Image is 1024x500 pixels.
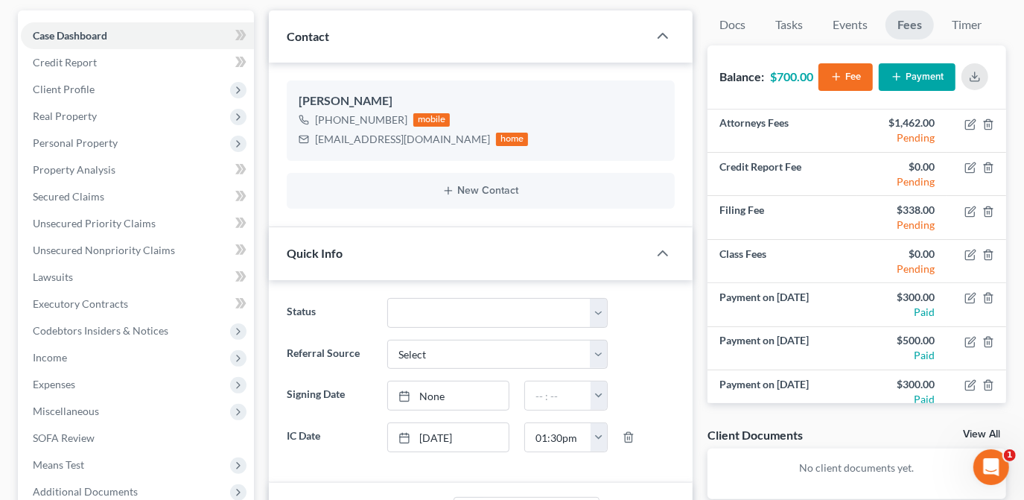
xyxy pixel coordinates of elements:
[388,423,509,452] a: [DATE]
[707,283,856,326] td: Payment on [DATE]
[33,110,97,122] span: Real Property
[869,174,935,189] div: Pending
[33,378,75,390] span: Expenses
[21,210,254,237] a: Unsecured Priority Claims
[707,370,856,414] td: Payment on [DATE]
[869,203,935,218] div: $338.00
[707,326,856,370] td: Payment on [DATE]
[818,63,873,91] button: Fee
[287,246,343,260] span: Quick Info
[33,190,104,203] span: Secured Claims
[869,115,935,130] div: $1,462.00
[869,218,935,232] div: Pending
[869,290,935,305] div: $300.00
[869,130,935,145] div: Pending
[869,348,935,363] div: Paid
[315,113,407,127] div: [PHONE_NUMBER]
[21,425,254,452] a: SOFA Review
[33,270,73,283] span: Lawsuits
[33,136,118,149] span: Personal Property
[885,10,934,39] a: Fees
[21,291,254,317] a: Executory Contracts
[279,340,380,370] label: Referral Source
[413,113,451,127] div: mobile
[707,110,856,153] td: Attorneys Fees
[287,29,329,43] span: Contact
[770,69,813,83] strong: $700.00
[21,49,254,76] a: Credit Report
[33,324,168,337] span: Codebtors Insiders & Notices
[33,405,99,417] span: Miscellaneous
[33,458,84,471] span: Means Test
[525,382,591,410] input: -- : --
[33,29,107,42] span: Case Dashboard
[869,262,935,276] div: Pending
[21,183,254,210] a: Secured Claims
[33,56,97,69] span: Credit Report
[525,423,591,452] input: -- : --
[940,10,993,39] a: Timer
[963,429,1000,440] a: View All
[707,10,757,39] a: Docs
[707,427,803,443] div: Client Documents
[879,63,955,91] button: Payment
[21,237,254,264] a: Unsecured Nonpriority Claims
[973,449,1009,485] iframe: Intercom live chat
[299,92,663,110] div: [PERSON_NAME]
[279,298,380,328] label: Status
[869,392,935,407] div: Paid
[33,83,95,95] span: Client Profile
[1004,449,1016,461] span: 1
[33,163,115,176] span: Property Analysis
[33,217,156,230] span: Unsecured Priority Claims
[869,159,935,174] div: $0.00
[719,461,994,475] p: No client documents yet.
[763,10,815,39] a: Tasks
[33,485,138,498] span: Additional Documents
[21,156,254,183] a: Property Analysis
[388,382,509,410] a: None
[869,333,935,348] div: $500.00
[821,10,880,39] a: Events
[279,381,380,411] label: Signing Date
[299,185,663,197] button: New Contact
[21,22,254,49] a: Case Dashboard
[33,351,67,364] span: Income
[707,153,856,196] td: Credit Report Fee
[869,305,935,320] div: Paid
[279,423,380,452] label: IC Date
[707,196,856,239] td: Filing Fee
[707,239,856,282] td: Class Fees
[496,133,529,146] div: home
[315,132,490,147] div: [EMAIL_ADDRESS][DOMAIN_NAME]
[869,377,935,392] div: $300.00
[33,431,95,444] span: SOFA Review
[33,244,175,256] span: Unsecured Nonpriority Claims
[869,247,935,262] div: $0.00
[21,264,254,291] a: Lawsuits
[33,297,128,310] span: Executory Contracts
[719,69,764,83] strong: Balance:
